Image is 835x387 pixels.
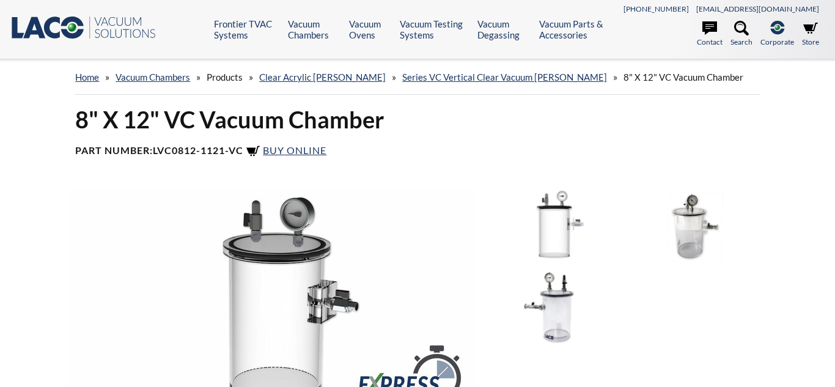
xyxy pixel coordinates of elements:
[539,18,619,40] a: Vacuum Parts & Accessories
[730,21,752,48] a: Search
[75,72,99,83] a: home
[623,72,743,83] span: 8" X 12" VC Vacuum Chamber
[75,144,759,159] h4: Part Number:
[802,21,819,48] a: Store
[400,18,468,40] a: Vacuum Testing Systems
[288,18,340,40] a: Vacuum Chambers
[696,4,819,13] a: [EMAIL_ADDRESS][DOMAIN_NAME]
[623,4,689,13] a: [PHONE_NUMBER]
[207,72,243,83] span: Products
[760,36,794,48] span: Corporate
[214,18,279,40] a: Frontier TVAC Systems
[263,144,326,156] span: Buy Online
[477,18,530,40] a: Vacuum Degassing
[487,270,621,344] img: 8" X 12" VC Vacuum Chamber
[349,18,391,40] a: Vacuum Ovens
[402,72,607,83] a: Series VC Vertical Clear Vacuum [PERSON_NAME]
[697,21,723,48] a: Contact
[627,188,761,263] img: LVC08012-1121-VC, front view
[75,60,759,95] div: » » » » »
[153,144,243,156] b: LVC0812-1121-VC
[487,188,621,263] img: LVC08012-1121-VC front view
[116,72,190,83] a: Vacuum Chambers
[259,72,386,83] a: Clear Acrylic [PERSON_NAME]
[246,144,326,156] a: Buy Online
[75,105,759,135] h1: 8" X 12" VC Vacuum Chamber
